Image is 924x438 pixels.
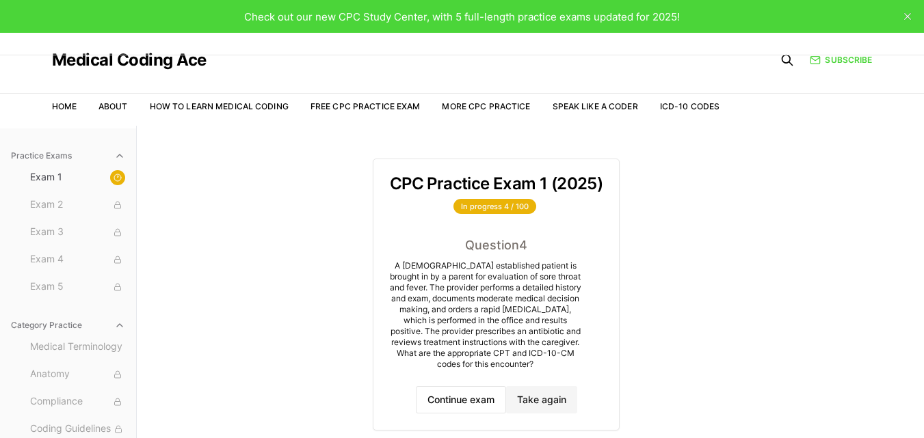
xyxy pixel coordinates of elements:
[25,364,131,385] button: Anatomy
[52,101,77,111] a: Home
[416,386,506,413] button: Continue exam
[25,194,131,216] button: Exam 2
[311,101,421,111] a: Free CPC Practice Exam
[5,314,131,336] button: Category Practice
[25,391,131,413] button: Compliance
[25,167,131,189] button: Exam 1
[30,197,125,213] span: Exam 2
[30,225,125,240] span: Exam 3
[30,340,125,355] span: Medical Terminology
[25,276,131,298] button: Exam 5
[660,101,720,111] a: ICD-10 Codes
[553,101,638,111] a: Speak Like a Coder
[390,260,581,370] div: A [DEMOGRAPHIC_DATA] established patient is brought in by a parent for evaluation of sore throat ...
[453,199,536,214] div: In progress 4 / 100
[30,279,125,295] span: Exam 5
[442,101,530,111] a: More CPC Practice
[30,367,125,382] span: Anatomy
[390,236,603,255] div: Question 4
[150,101,289,111] a: How to Learn Medical Coding
[30,170,125,185] span: Exam 1
[810,54,872,66] a: Subscribe
[582,371,924,438] iframe: portal-trigger
[5,145,131,167] button: Practice Exams
[98,101,128,111] a: About
[30,422,125,437] span: Coding Guidelines
[30,252,125,267] span: Exam 4
[30,394,125,409] span: Compliance
[25,221,131,243] button: Exam 3
[25,336,131,358] button: Medical Terminology
[897,5,919,27] button: close
[506,386,577,413] button: Take again
[52,52,207,68] a: Medical Coding Ace
[244,10,680,23] span: Check out our new CPC Study Center, with 5 full-length practice exams updated for 2025!
[25,249,131,271] button: Exam 4
[390,176,603,192] h3: CPC Practice Exam 1 (2025)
